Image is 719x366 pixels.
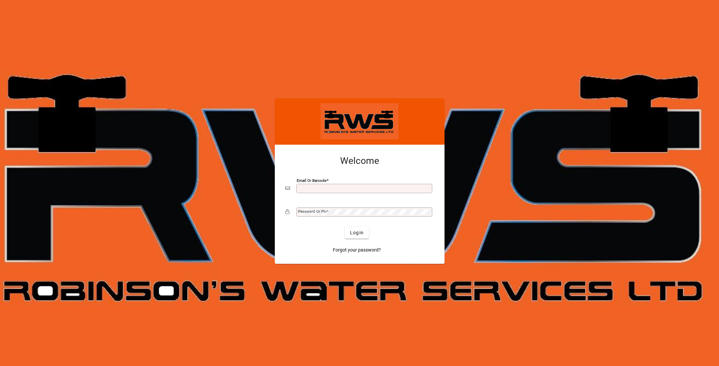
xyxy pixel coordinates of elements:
mat-label: Email or Barcode [297,178,327,183]
span: Login [350,229,364,236]
button: Login [345,227,369,239]
mat-label: Password or Pin [298,209,327,214]
h2: Welcome [285,155,434,167]
span: Forgot your password? [333,247,381,254]
a: Forgot your password? [330,244,384,256]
